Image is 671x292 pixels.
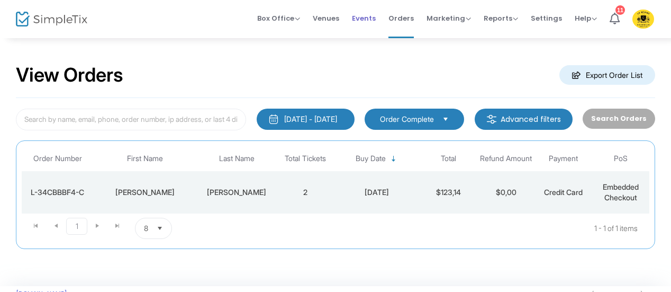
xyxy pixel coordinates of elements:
[16,64,123,87] h2: View Orders
[477,171,534,214] td: $0,00
[277,146,334,171] th: Total Tickets
[388,5,414,32] span: Orders
[614,154,628,163] span: PoS
[16,109,246,130] input: Search by name, email, phone, order number, ip address, or last 4 digits of card
[257,13,300,23] span: Box Office
[127,154,163,163] span: First Name
[427,13,471,23] span: Marketing
[549,154,578,163] span: Payment
[486,114,497,125] img: filter
[66,218,87,235] span: Page 1
[219,154,255,163] span: Last Name
[559,65,655,85] m-button: Export Order List
[356,154,386,163] span: Buy Date
[277,218,638,239] kendo-pager-info: 1 - 1 of 1 items
[575,13,597,23] span: Help
[615,5,625,15] div: 11
[484,13,518,23] span: Reports
[531,5,562,32] span: Settings
[420,171,477,214] td: $123,14
[268,114,279,125] img: monthly
[284,114,337,125] div: [DATE] - [DATE]
[257,109,355,130] button: [DATE] - [DATE]
[477,146,534,171] th: Refund Amount
[152,218,167,238] button: Select
[22,146,649,214] div: Data table
[352,5,376,32] span: Events
[337,187,417,198] div: 2025-01-13
[96,187,194,198] div: Jérôme
[438,113,453,125] button: Select
[420,146,477,171] th: Total
[33,154,82,163] span: Order Number
[603,182,639,202] span: Embedded Checkout
[277,171,334,214] td: 2
[475,109,573,130] m-button: Advanced filters
[24,187,90,198] div: L-34CBBBF4-C
[389,155,398,163] span: Sortable
[144,223,148,234] span: 8
[313,5,339,32] span: Venues
[380,114,434,125] span: Order Complete
[199,187,274,198] div: Bernier Brillon
[544,188,583,197] span: Credit Card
